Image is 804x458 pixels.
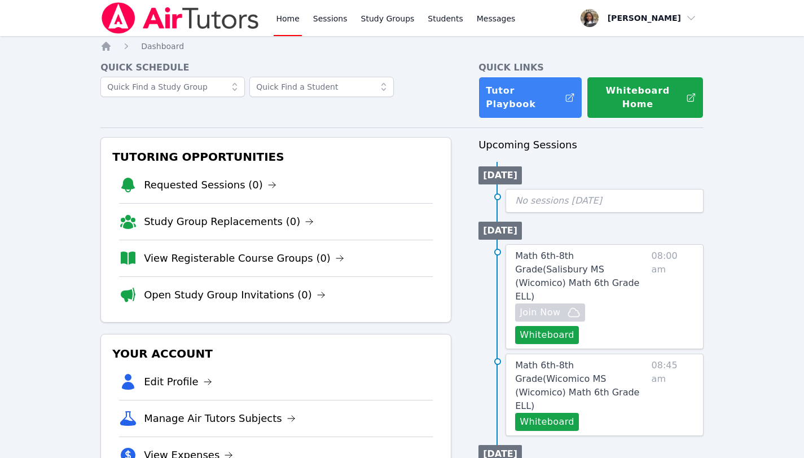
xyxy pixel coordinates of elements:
[477,13,516,24] span: Messages
[515,303,585,322] button: Join Now
[100,61,451,74] h4: Quick Schedule
[478,137,704,153] h3: Upcoming Sessions
[100,41,704,52] nav: Breadcrumb
[515,195,602,206] span: No sessions [DATE]
[520,306,560,319] span: Join Now
[478,77,582,118] a: Tutor Playbook
[144,214,314,230] a: Study Group Replacements (0)
[144,177,276,193] a: Requested Sessions (0)
[478,166,522,184] li: [DATE]
[100,2,260,34] img: Air Tutors
[652,359,694,431] span: 08:45 am
[515,413,579,431] button: Whiteboard
[478,61,704,74] h4: Quick Links
[100,77,245,97] input: Quick Find a Study Group
[144,411,296,426] a: Manage Air Tutors Subjects
[652,249,694,344] span: 08:00 am
[515,249,647,303] a: Math 6th-8th Grade(Salisbury MS (Wicomico) Math 6th Grade ELL)
[144,374,212,390] a: Edit Profile
[144,250,344,266] a: View Registerable Course Groups (0)
[110,147,442,167] h3: Tutoring Opportunities
[144,287,326,303] a: Open Study Group Invitations (0)
[478,222,522,240] li: [DATE]
[141,41,184,52] a: Dashboard
[587,77,704,118] button: Whiteboard Home
[110,343,442,364] h3: Your Account
[249,77,394,97] input: Quick Find a Student
[515,360,639,411] span: Math 6th-8th Grade ( Wicomico MS (Wicomico) Math 6th Grade ELL )
[515,250,639,302] span: Math 6th-8th Grade ( Salisbury MS (Wicomico) Math 6th Grade ELL )
[141,42,184,51] span: Dashboard
[515,359,647,413] a: Math 6th-8th Grade(Wicomico MS (Wicomico) Math 6th Grade ELL)
[515,326,579,344] button: Whiteboard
